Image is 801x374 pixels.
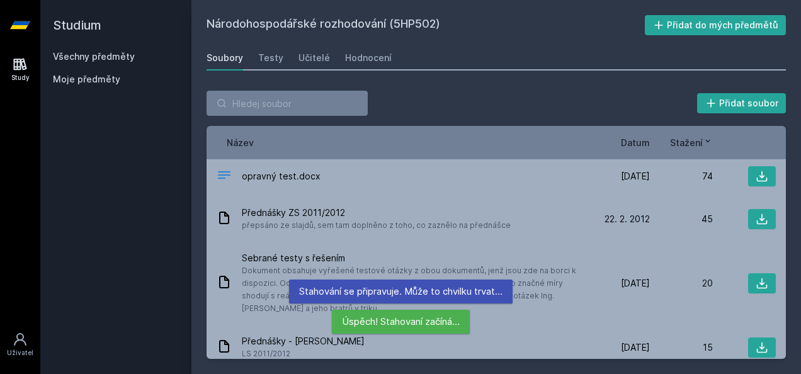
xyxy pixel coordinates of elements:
[332,310,470,334] div: Úspěch! Stahovaní začíná…
[621,170,650,183] span: [DATE]
[3,326,38,364] a: Uživatel
[650,341,713,354] div: 15
[217,167,232,186] div: DOCX
[298,52,330,64] div: Učitelé
[645,15,787,35] button: Přidat do mých předmětů
[621,341,650,354] span: [DATE]
[53,51,135,62] a: Všechny předměty
[345,52,392,64] div: Hodnocení
[670,136,713,149] button: Stažení
[650,213,713,225] div: 45
[242,348,365,360] span: LS 2011/2012
[670,136,703,149] span: Stažení
[242,252,582,264] span: Sebrané testy s řešením
[207,52,243,64] div: Soubory
[345,45,392,71] a: Hodnocení
[242,170,321,183] span: opravný test.docx
[650,170,713,183] div: 74
[605,213,650,225] span: 22. 2. 2012
[242,264,582,315] span: Dokument obsahuje vyřešené testové otázky z obou dokumentů, jenž jsou zde na borci k dispozici. O...
[207,15,645,35] h2: Národohospodářské rozhodování (5HP502)
[650,277,713,290] div: 20
[621,277,650,290] span: [DATE]
[242,219,511,232] span: přepsáno ze slajdů, sem tam doplněno z toho, co zaznělo na přednášce
[7,348,33,358] div: Uživatel
[242,207,511,219] span: Přednášky ZS 2011/2012
[227,136,254,149] button: Název
[298,45,330,71] a: Učitelé
[289,280,513,303] div: Stahování se připravuje. Může to chvilku trvat…
[242,335,365,348] span: Přednášky - [PERSON_NAME]
[258,52,283,64] div: Testy
[621,136,650,149] button: Datum
[697,93,787,113] button: Přidat soubor
[11,73,30,82] div: Study
[207,45,243,71] a: Soubory
[258,45,283,71] a: Testy
[53,73,120,86] span: Moje předměty
[207,91,368,116] input: Hledej soubor
[3,50,38,89] a: Study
